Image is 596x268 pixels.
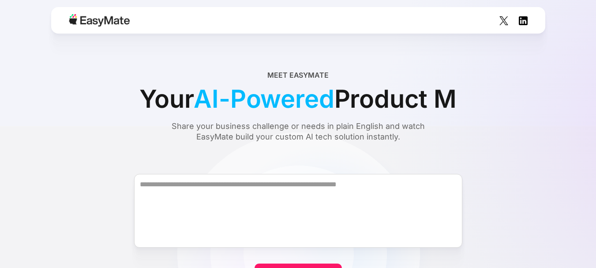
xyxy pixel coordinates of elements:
[69,14,130,26] img: Easymate logo
[139,80,456,117] div: Your
[194,80,334,117] span: AI-Powered
[519,16,528,25] img: Social Icon
[499,16,508,25] img: Social Icon
[155,121,442,142] div: Share your business challenge or needs in plain English and watch EasyMate build your custom AI t...
[334,80,457,117] span: Product M
[267,70,329,80] div: Meet EasyMate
